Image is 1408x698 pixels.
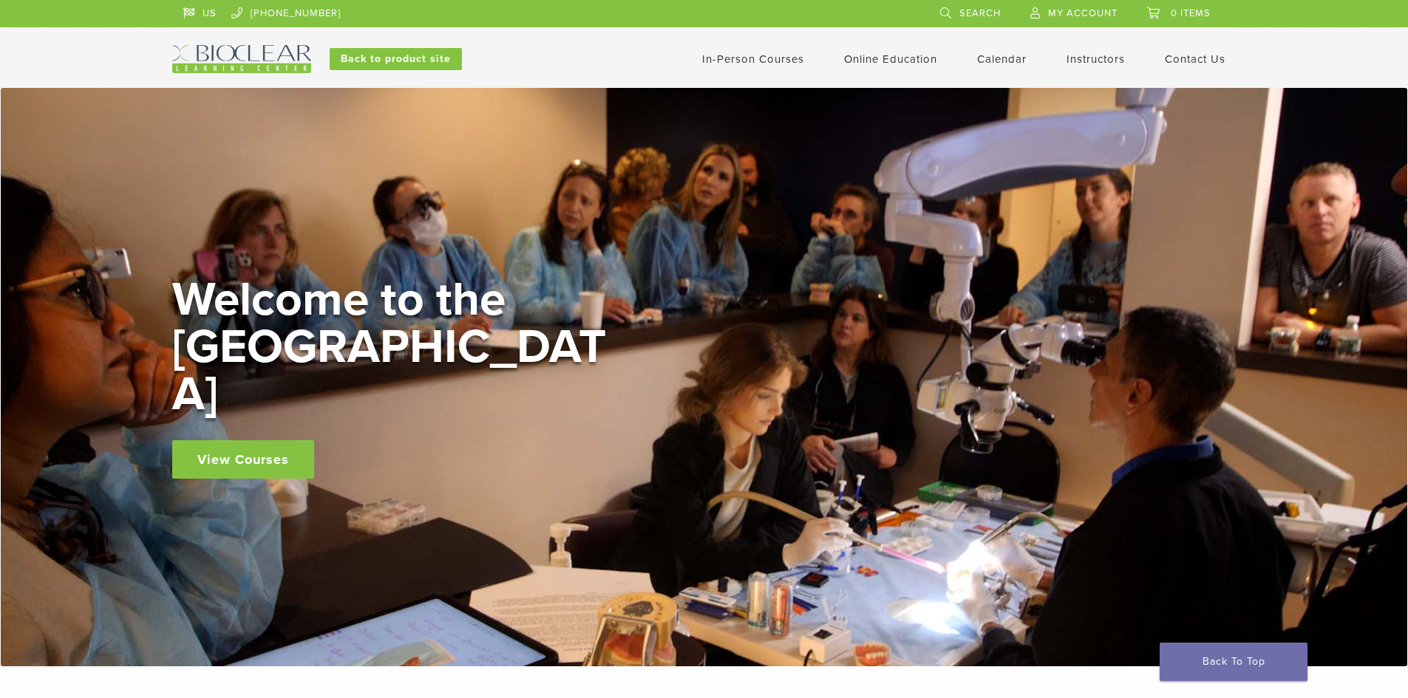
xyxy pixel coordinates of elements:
[172,440,314,479] a: View Courses
[844,52,937,66] a: Online Education
[977,52,1027,66] a: Calendar
[1160,643,1307,681] a: Back To Top
[959,7,1001,19] span: Search
[1048,7,1118,19] span: My Account
[1171,7,1211,19] span: 0 items
[1067,52,1125,66] a: Instructors
[1165,52,1225,66] a: Contact Us
[172,45,311,73] img: Bioclear
[702,52,804,66] a: In-Person Courses
[330,48,462,70] a: Back to product site
[172,276,616,418] h2: Welcome to the [GEOGRAPHIC_DATA]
